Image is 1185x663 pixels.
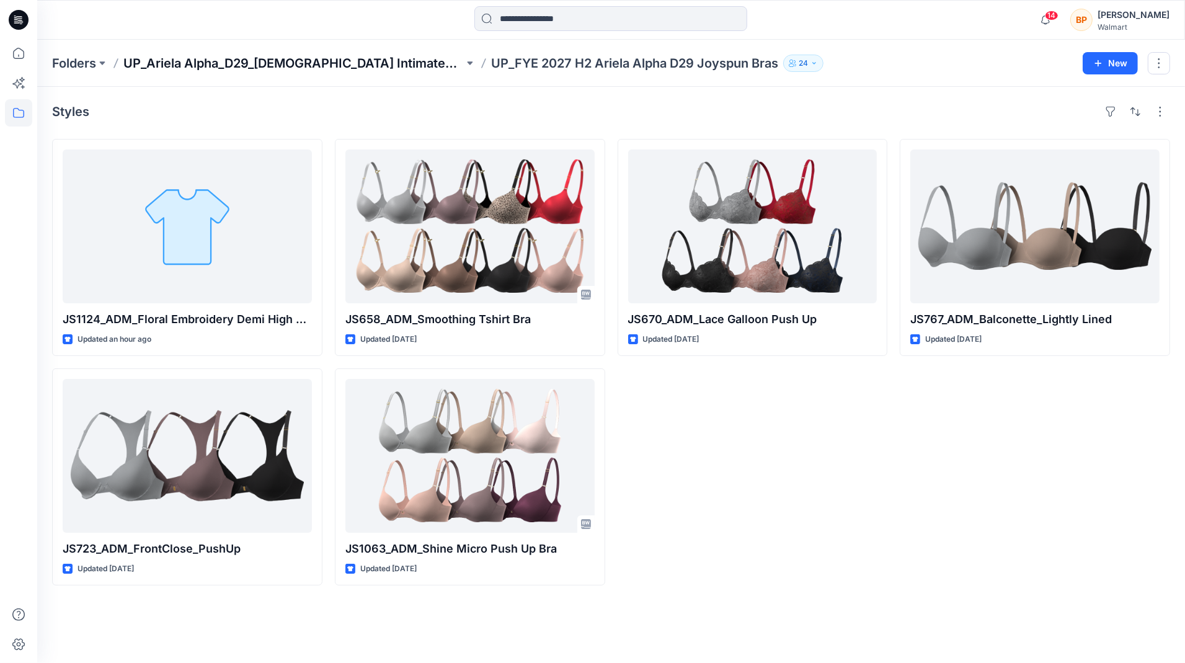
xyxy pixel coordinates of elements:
div: BP [1070,9,1093,31]
p: JS723_ADM_FrontClose_PushUp [63,540,312,558]
p: Updated [DATE] [643,333,699,346]
div: [PERSON_NAME] [1098,7,1169,22]
p: JS767_ADM_Balconette_Lightly Lined [910,311,1160,328]
a: JS723_ADM_FrontClose_PushUp [63,379,312,533]
p: 24 [799,56,808,70]
p: Updated [DATE] [925,333,982,346]
p: Updated an hour ago [78,333,151,346]
p: JS1124_ADM_Floral Embroidery Demi High Apex [63,311,312,328]
button: New [1083,52,1138,74]
a: JS767_ADM_Balconette_Lightly Lined [910,149,1160,303]
p: JS1063_ADM_Shine Micro Push Up Bra [345,540,595,558]
p: Updated [DATE] [360,563,417,576]
p: UP_FYE 2027 H2 Ariela Alpha D29 Joyspun Bras [491,55,778,72]
button: 24 [783,55,823,72]
p: Updated [DATE] [360,333,417,346]
p: JS658_ADM_Smoothing Tshirt Bra [345,311,595,328]
p: Updated [DATE] [78,563,134,576]
div: Walmart [1098,22,1169,32]
a: UP_Ariela Alpha_D29_[DEMOGRAPHIC_DATA] Intimates - Joyspun [123,55,464,72]
a: JS1063_ADM_Shine Micro Push Up Bra [345,379,595,533]
a: JS670_ADM_Lace Galloon Push Up [628,149,877,303]
h4: Styles [52,104,89,119]
p: JS670_ADM_Lace Galloon Push Up [628,311,877,328]
a: JS658_ADM_Smoothing Tshirt Bra [345,149,595,303]
span: 14 [1045,11,1059,20]
a: JS1124_ADM_Floral Embroidery Demi High Apex [63,149,312,303]
a: Folders [52,55,96,72]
